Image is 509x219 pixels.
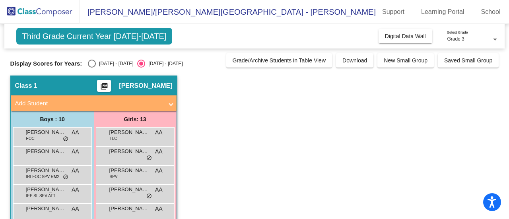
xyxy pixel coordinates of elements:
span: Saved Small Group [444,57,492,64]
span: Grade 3 [447,36,464,42]
span: Class 1 [15,82,37,90]
span: do_not_disturb_alt [63,174,68,180]
div: [DATE] - [DATE] [145,60,183,67]
span: AA [155,186,163,194]
button: Download [336,53,373,68]
span: [PERSON_NAME] [109,205,149,213]
span: Display Scores for Years: [10,60,82,67]
span: AA [72,147,79,156]
mat-expansion-panel-header: Add Student [11,95,177,111]
div: [DATE] - [DATE] [96,60,133,67]
button: New Small Group [377,53,434,68]
span: [PERSON_NAME] [109,147,149,155]
span: AA [72,186,79,194]
span: IEP SL SEV ATT [26,193,56,199]
span: [PERSON_NAME] [26,128,66,136]
div: Girls: 13 [94,111,177,127]
span: Third Grade Current Year [DATE]-[DATE] [16,28,173,45]
mat-radio-group: Select an option [88,60,183,68]
span: New Small Group [384,57,427,64]
span: IRI FOC SPV RM2 [26,174,59,180]
mat-panel-title: Add Student [15,99,163,108]
span: Grade/Archive Students in Table View [233,57,326,64]
span: [PERSON_NAME] [26,205,66,213]
span: SPV [110,174,118,180]
span: Download [342,57,367,64]
span: AA [155,167,163,175]
span: [PERSON_NAME] [26,186,66,194]
span: AA [72,128,79,137]
a: Support [376,6,411,18]
span: AA [155,128,163,137]
mat-icon: picture_as_pdf [99,82,109,93]
span: AA [155,147,163,156]
span: do_not_disturb_alt [63,136,68,142]
button: Print Students Details [97,80,111,92]
span: [PERSON_NAME] [109,167,149,174]
span: [PERSON_NAME]/[PERSON_NAME][GEOGRAPHIC_DATA] - [PERSON_NAME] [80,6,376,18]
span: do_not_disturb_alt [146,155,152,161]
a: Learning Portal [415,6,471,18]
span: [PERSON_NAME] [26,147,66,155]
a: School [475,6,507,18]
span: TLC [110,136,117,141]
div: Boys : 10 [11,111,94,127]
span: AA [155,205,163,213]
span: FOC [26,136,35,141]
button: Grade/Archive Students in Table View [226,53,332,68]
span: AA [72,205,79,213]
span: [PERSON_NAME] [119,82,172,90]
span: do_not_disturb_alt [146,193,152,200]
button: Digital Data Wall [379,29,432,43]
span: [PERSON_NAME] [109,186,149,194]
span: [PERSON_NAME] [26,167,66,174]
span: Digital Data Wall [385,33,426,39]
span: [PERSON_NAME] [109,128,149,136]
button: Saved Small Group [438,53,499,68]
span: AA [72,167,79,175]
